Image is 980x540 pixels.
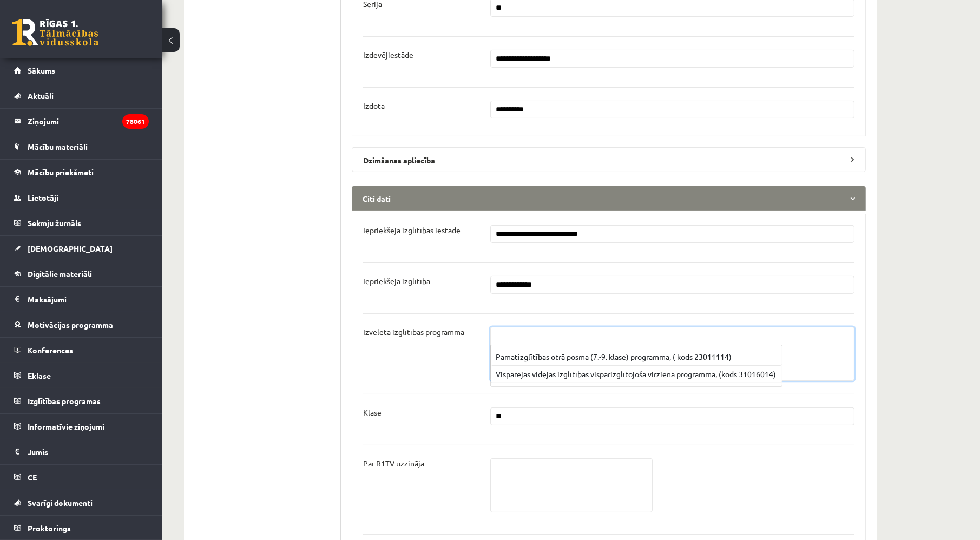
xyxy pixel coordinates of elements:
[363,458,424,468] p: Par R1TV uzzināja
[363,327,464,337] p: Izvēlētā izglītības programma
[14,210,149,235] a: Sekmju žurnāls
[363,276,430,286] p: Iepriekšējā izglītība
[14,287,149,312] a: Maksājumi
[14,261,149,286] a: Digitālie materiāli
[28,269,92,279] span: Digitālie materiāli
[14,236,149,261] a: [DEMOGRAPHIC_DATA]
[28,287,149,312] legend: Maksājumi
[28,396,101,406] span: Izglītības programas
[14,312,149,337] a: Motivācijas programma
[28,422,104,431] span: Informatīvie ziņojumi
[28,218,81,228] span: Sekmju žurnāls
[28,109,149,134] legend: Ziņojumi
[28,142,88,152] span: Mācību materiāli
[28,371,51,380] span: Eklase
[14,185,149,210] a: Lietotāji
[28,65,55,75] span: Sākums
[28,498,93,508] span: Svarīgi dokumenti
[14,338,149,363] a: Konferences
[28,523,71,533] span: Proktorings
[14,160,149,185] a: Mācību priekšmeti
[14,414,149,439] a: Informatīvie ziņojumi
[28,345,73,355] span: Konferences
[14,388,149,413] a: Izglītības programas
[14,363,149,388] a: Eklase
[12,19,98,46] a: Rīgas 1. Tālmācības vidusskola
[352,186,866,211] legend: Citi dati
[28,243,113,253] span: [DEMOGRAPHIC_DATA]
[352,147,866,172] legend: Dzimšanas apliecība
[28,193,58,202] span: Lietotāji
[28,447,48,457] span: Jumis
[28,472,37,482] span: CE
[28,320,113,330] span: Motivācijas programma
[491,348,782,366] button: Pamatizglītības otrā posma (7.-9. klase) programma, ( kods 23011114)
[363,101,385,110] p: Izdota
[14,83,149,108] a: Aktuāli
[363,407,382,417] p: Klase
[14,109,149,134] a: Ziņojumi78061
[28,91,54,101] span: Aktuāli
[14,490,149,515] a: Svarīgi dokumenti
[14,134,149,159] a: Mācību materiāli
[363,225,461,235] p: Iepriekšējā izglītības iestāde
[14,439,149,464] a: Jumis
[14,58,149,83] a: Sākums
[14,465,149,490] a: CE
[122,114,149,129] i: 78061
[491,366,782,383] button: Vispārējās vidējās izglītības vispārizglītojošā virziena programma, (kods 31016014)
[28,167,94,177] span: Mācību priekšmeti
[363,50,413,60] p: Izdevējiestāde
